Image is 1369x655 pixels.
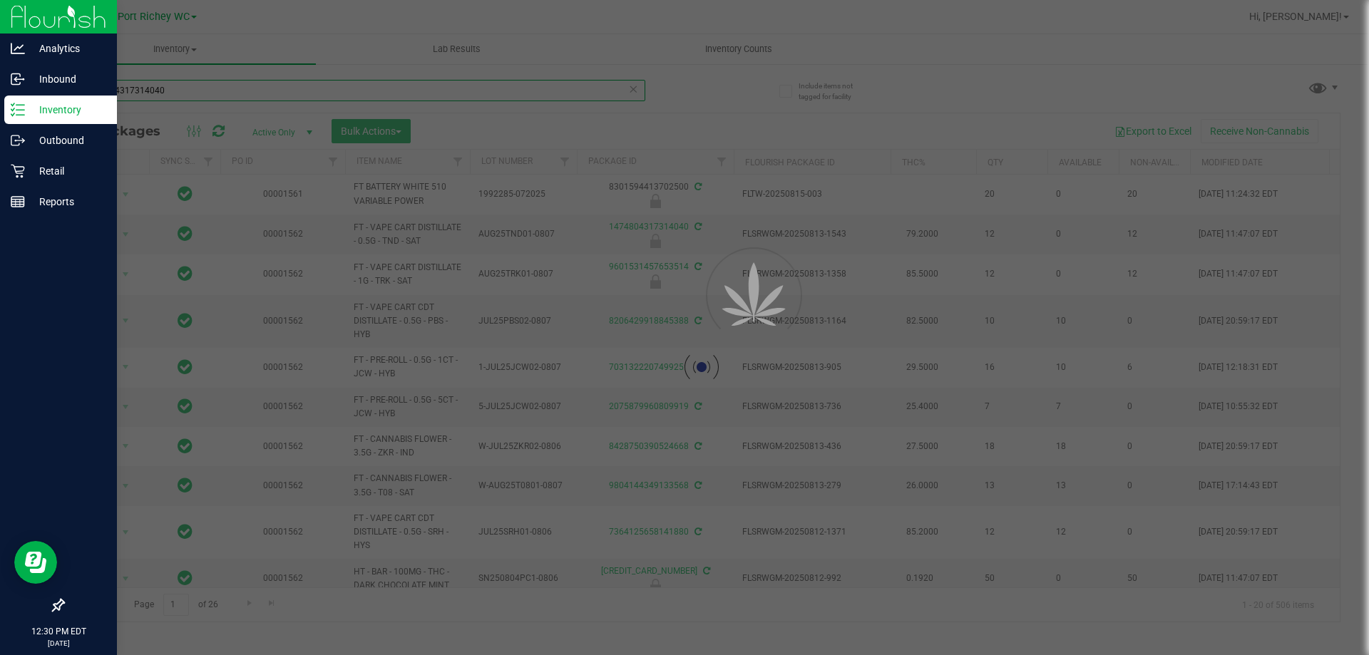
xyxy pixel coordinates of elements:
[25,163,111,180] p: Retail
[25,71,111,88] p: Inbound
[6,638,111,649] p: [DATE]
[25,132,111,149] p: Outbound
[11,195,25,209] inline-svg: Reports
[11,41,25,56] inline-svg: Analytics
[25,101,111,118] p: Inventory
[11,133,25,148] inline-svg: Outbound
[25,40,111,57] p: Analytics
[6,625,111,638] p: 12:30 PM EDT
[25,193,111,210] p: Reports
[14,541,57,584] iframe: Resource center
[11,103,25,117] inline-svg: Inventory
[11,72,25,86] inline-svg: Inbound
[11,164,25,178] inline-svg: Retail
